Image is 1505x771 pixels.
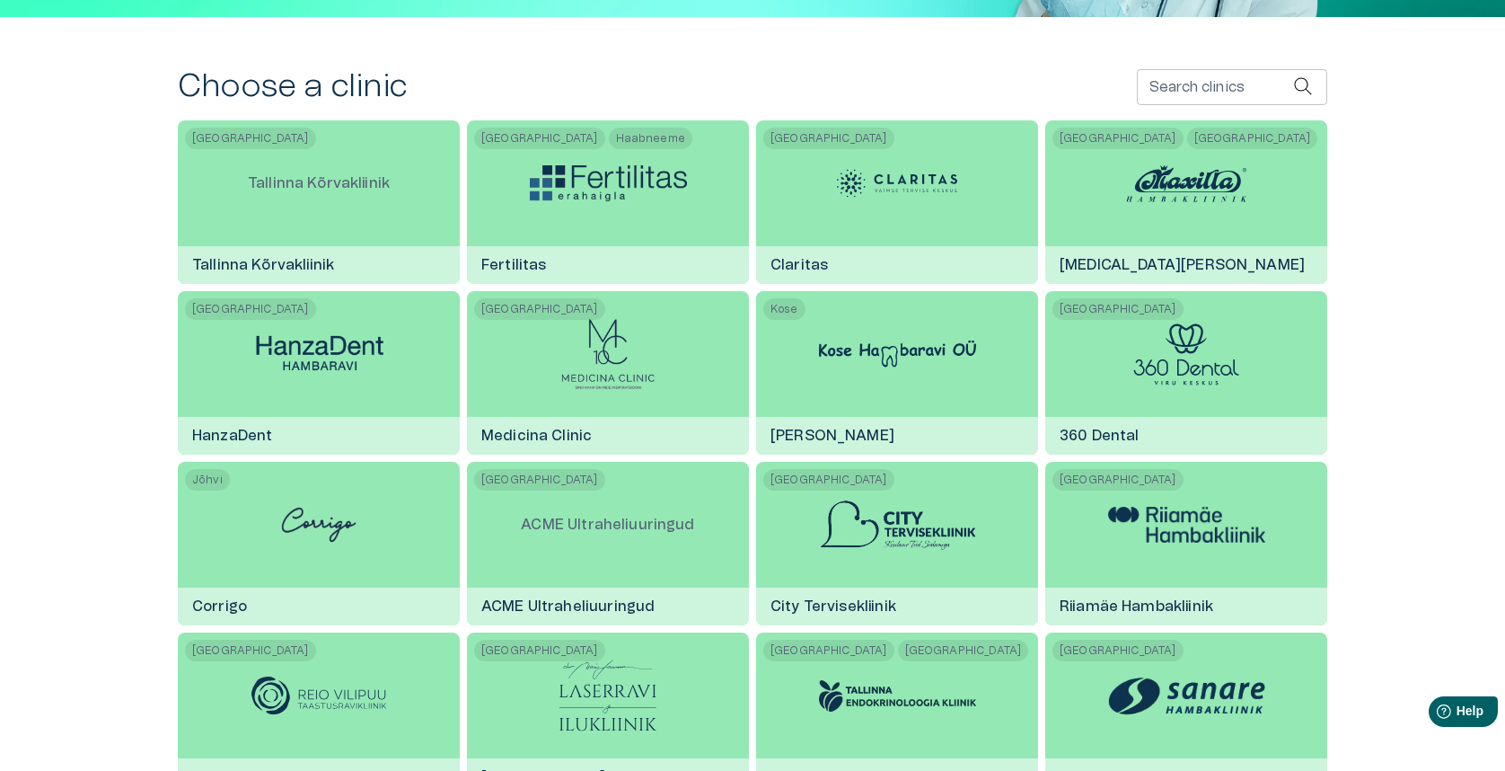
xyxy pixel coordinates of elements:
[185,469,230,491] span: Jõhvi
[474,298,605,320] span: [GEOGRAPHIC_DATA]
[530,165,687,201] img: Fertilitas logo
[819,499,976,551] img: City Tervisekliinik logo
[1045,582,1228,631] h6: Riiamäe Hambakliinik
[1045,291,1327,455] a: [GEOGRAPHIC_DATA]360 Dental logo360 Dental
[178,67,408,106] h2: Choose a clinic
[1052,469,1184,491] span: [GEOGRAPHIC_DATA]
[467,412,606,460] h6: Medicina Clinic
[233,158,404,208] p: Tallinna Kõrvakliinik
[1187,128,1318,149] span: [GEOGRAPHIC_DATA]
[763,469,894,491] span: [GEOGRAPHIC_DATA]
[506,500,708,550] p: ACME Ultraheliuuringud
[1045,412,1154,460] h6: 360 Dental
[1119,156,1254,210] img: Maxilla Hambakliinik logo
[474,469,605,491] span: [GEOGRAPHIC_DATA]
[178,412,286,460] h6: HanzaDent
[1045,241,1319,289] h6: [MEDICAL_DATA][PERSON_NAME]
[1052,640,1184,661] span: [GEOGRAPHIC_DATA]
[1045,462,1327,625] a: [GEOGRAPHIC_DATA]Riiamäe Hambakliinik logoRiiamäe Hambakliinik
[1108,667,1265,724] img: Sanare hambakliinik logo
[1365,689,1505,740] iframe: Help widget launcher
[178,241,348,289] h6: Tallinna Kõrvakliinik
[178,582,261,631] h6: Corrigo
[898,640,1029,661] span: [GEOGRAPHIC_DATA]
[819,341,976,368] img: Kose Hambaravi logo
[467,291,749,455] a: [GEOGRAPHIC_DATA]Medicina Clinic logoMedicina Clinic
[467,462,749,625] a: [GEOGRAPHIC_DATA]ACME UltraheliuuringudACME Ultraheliuuringud
[1108,507,1265,543] img: Riiamäe Hambakliinik logo
[830,156,964,210] img: Claritas logo
[185,298,316,320] span: [GEOGRAPHIC_DATA]
[241,330,398,379] img: HanzaDent logo
[1045,120,1327,284] a: [GEOGRAPHIC_DATA][GEOGRAPHIC_DATA]Maxilla Hambakliinik logo[MEDICAL_DATA][PERSON_NAME]
[178,291,460,455] a: [GEOGRAPHIC_DATA]HanzaDent logoHanzaDent
[763,128,894,149] span: [GEOGRAPHIC_DATA]
[756,462,1038,625] a: [GEOGRAPHIC_DATA]City Tervisekliinik logoCity Tervisekliinik
[274,489,364,561] img: Corrigo logo
[756,241,842,289] h6: Claritas
[763,640,894,661] span: [GEOGRAPHIC_DATA]
[474,128,605,149] span: [GEOGRAPHIC_DATA]
[251,677,386,715] img: Reio Vilipuu Taastusravikliinik logo
[560,318,656,390] img: Medicina Clinic logo
[756,120,1038,284] a: [GEOGRAPHIC_DATA]Claritas logoClaritas
[1052,128,1184,149] span: [GEOGRAPHIC_DATA]
[1133,323,1239,385] img: 360 Dental logo
[185,128,316,149] span: [GEOGRAPHIC_DATA]
[609,128,692,149] span: Haabneeme
[819,680,976,712] img: Tallinna Endokrinoloogia kliinik logo
[1052,298,1184,320] span: [GEOGRAPHIC_DATA]
[756,412,909,460] h6: [PERSON_NAME]
[756,582,911,631] h6: City Tervisekliinik
[178,120,460,284] a: [GEOGRAPHIC_DATA]Tallinna KõrvakliinikTallinna Kõrvakliinik
[763,298,805,320] span: Kose
[467,241,561,289] h6: Fertilitas
[178,462,460,625] a: JõhviCorrigo logoCorrigo
[756,291,1038,455] a: KoseKose Hambaravi logo[PERSON_NAME]
[467,582,669,631] h6: ACME Ultraheliuuringud
[474,640,605,661] span: [GEOGRAPHIC_DATA]
[559,660,656,731] img: Dr Mari Laasma Laserravi- ja Ilukliinik logo
[185,640,316,661] span: [GEOGRAPHIC_DATA]
[467,120,749,284] a: [GEOGRAPHIC_DATA]HaabneemeFertilitas logoFertilitas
